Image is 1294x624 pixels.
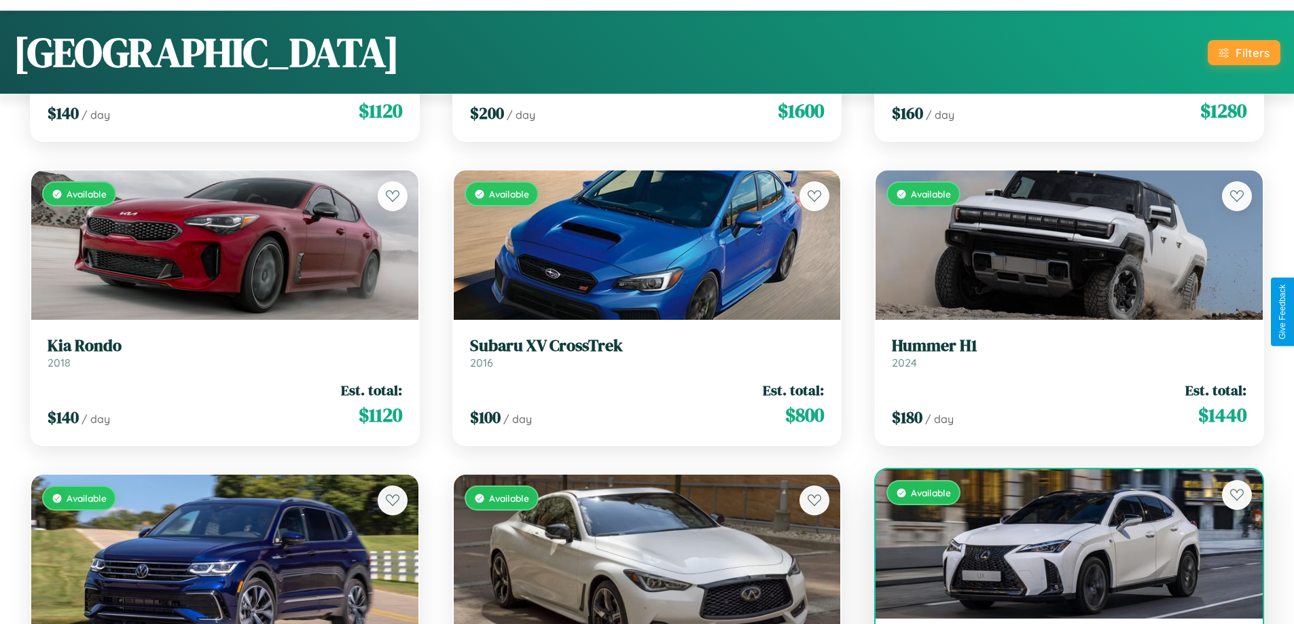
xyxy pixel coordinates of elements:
div: Give Feedback [1278,285,1287,339]
span: Available [67,188,107,200]
span: / day [925,412,954,426]
span: $ 1120 [359,97,402,124]
span: / day [507,108,535,122]
a: Hummer H12024 [892,336,1246,369]
span: $ 100 [470,406,501,428]
span: $ 140 [48,406,79,428]
span: $ 140 [48,102,79,124]
span: Available [911,188,951,200]
span: 2018 [48,356,71,369]
span: Available [911,487,951,498]
span: $ 1440 [1198,401,1246,428]
span: 2024 [892,356,917,369]
span: Available [489,188,529,200]
h3: Kia Rondo [48,336,402,356]
span: / day [926,108,954,122]
button: Filters [1208,40,1280,65]
span: / day [82,108,110,122]
a: Kia Rondo2018 [48,336,402,369]
span: Est. total: [1185,380,1246,400]
span: $ 200 [470,102,504,124]
span: $ 1280 [1200,97,1246,124]
a: Subaru XV CrossTrek2016 [470,336,825,369]
span: Available [489,492,529,504]
span: $ 1120 [359,401,402,428]
span: $ 180 [892,406,922,428]
span: $ 800 [785,401,824,428]
span: 2016 [470,356,493,369]
span: / day [503,412,532,426]
h3: Hummer H1 [892,336,1246,356]
div: Filters [1236,45,1270,60]
h3: Subaru XV CrossTrek [470,336,825,356]
span: Est. total: [763,380,824,400]
span: Est. total: [341,380,402,400]
span: / day [82,412,110,426]
span: $ 160 [892,102,923,124]
span: $ 1600 [778,97,824,124]
span: Available [67,492,107,504]
h1: [GEOGRAPHIC_DATA] [14,24,399,80]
